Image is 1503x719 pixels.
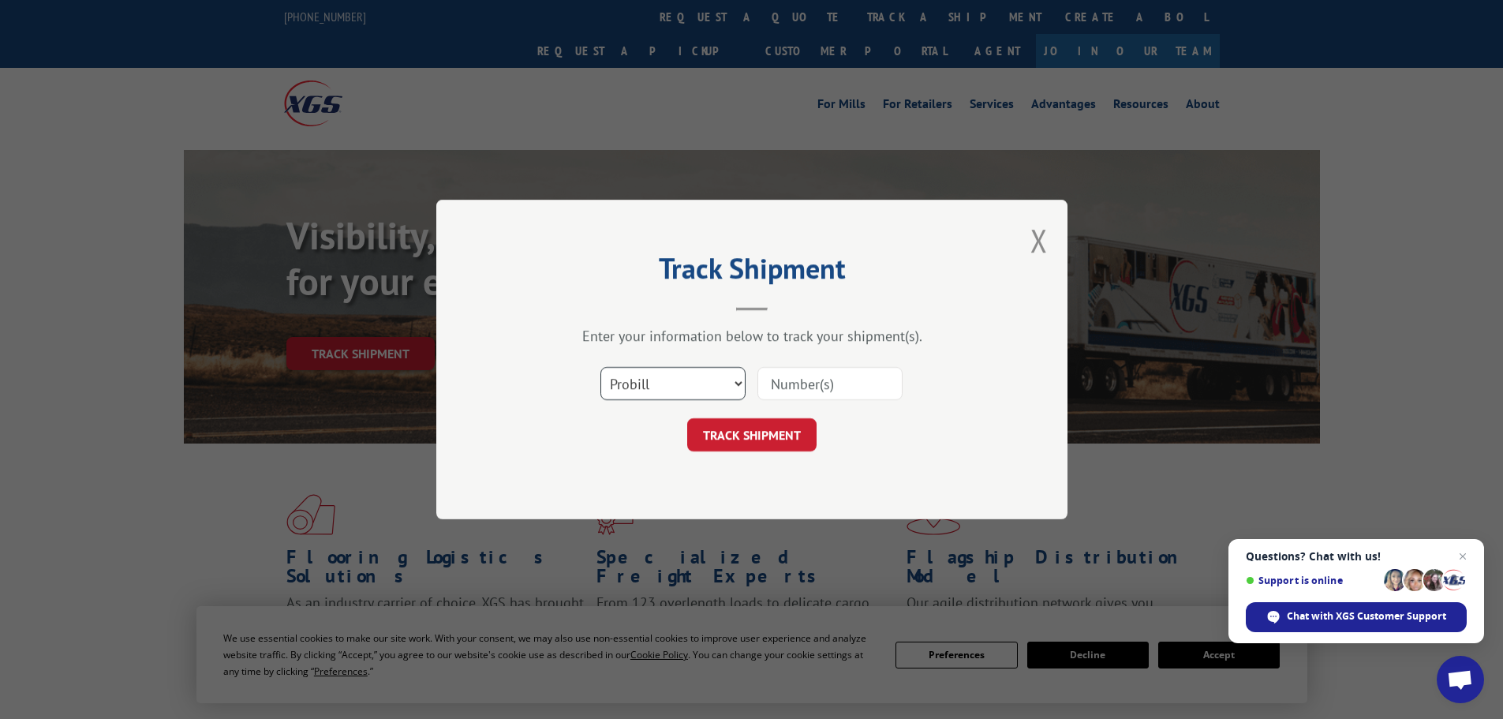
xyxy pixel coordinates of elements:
[1246,575,1378,586] span: Support is online
[1287,609,1446,624] span: Chat with XGS Customer Support
[757,367,903,400] input: Number(s)
[1437,656,1484,703] a: Open chat
[515,257,989,287] h2: Track Shipment
[1246,550,1467,563] span: Questions? Chat with us!
[515,327,989,345] div: Enter your information below to track your shipment(s).
[1030,219,1048,261] button: Close modal
[687,418,817,451] button: TRACK SHIPMENT
[1246,602,1467,632] span: Chat with XGS Customer Support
